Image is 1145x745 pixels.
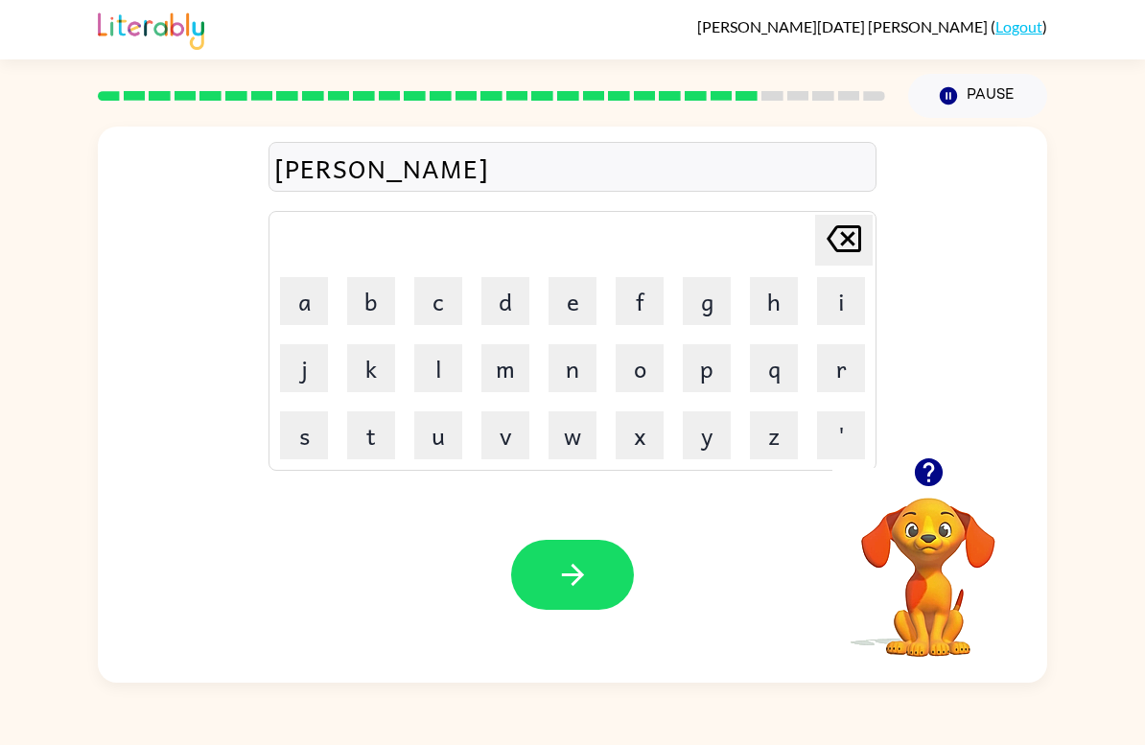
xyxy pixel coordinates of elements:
[683,277,731,325] button: g
[616,344,664,392] button: o
[750,411,798,459] button: z
[750,277,798,325] button: h
[414,344,462,392] button: l
[817,344,865,392] button: r
[414,277,462,325] button: c
[280,344,328,392] button: j
[347,411,395,459] button: t
[683,411,731,459] button: y
[683,344,731,392] button: p
[750,344,798,392] button: q
[481,344,529,392] button: m
[817,411,865,459] button: '
[481,277,529,325] button: d
[697,17,991,35] span: [PERSON_NAME][DATE] [PERSON_NAME]
[280,277,328,325] button: a
[549,344,596,392] button: n
[549,277,596,325] button: e
[832,468,1024,660] video: Your browser must support playing .mp4 files to use Literably. Please try using another browser.
[274,148,871,188] div: [PERSON_NAME]
[616,411,664,459] button: x
[347,344,395,392] button: k
[817,277,865,325] button: i
[616,277,664,325] button: f
[908,74,1047,118] button: Pause
[280,411,328,459] button: s
[347,277,395,325] button: b
[995,17,1042,35] a: Logout
[414,411,462,459] button: u
[549,411,596,459] button: w
[481,411,529,459] button: v
[697,17,1047,35] div: ( )
[98,8,204,50] img: Literably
